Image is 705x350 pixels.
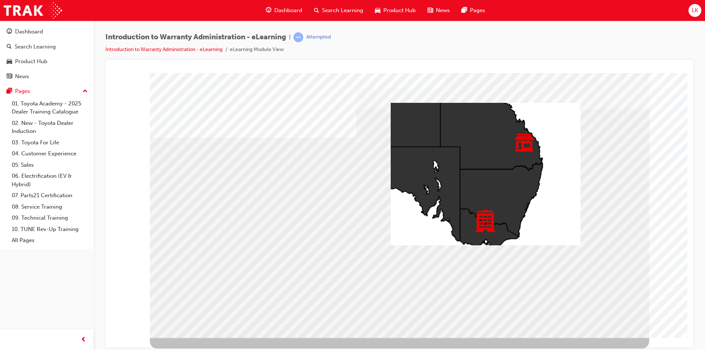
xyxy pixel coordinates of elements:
span: Dashboard [274,6,302,15]
img: Trak [4,2,62,19]
a: Search Learning [3,40,91,54]
div: Product Hub [15,57,47,66]
a: 06. Electrification (EV & Hybrid) [9,170,91,190]
span: guage-icon [7,29,12,35]
span: Introduction to Warranty Administration - eLearning [105,33,286,42]
a: search-iconSearch Learning [308,3,369,18]
a: All Pages [9,235,91,246]
span: pages-icon [7,88,12,95]
a: News [3,70,91,83]
button: Pages [3,84,91,98]
span: search-icon [7,44,12,50]
a: Product Hub [3,55,91,68]
span: Search Learning [322,6,363,15]
div: Dashboard [15,28,43,36]
span: prev-icon [81,335,86,344]
span: pages-icon [462,6,467,15]
span: guage-icon [266,6,271,15]
a: Introduction to Warranty Administration - eLearning [105,46,223,53]
div: News [15,72,29,81]
a: 02. New - Toyota Dealer Induction [9,118,91,137]
a: 03. Toyota For Life [9,137,91,148]
a: guage-iconDashboard [260,3,308,18]
span: news-icon [427,6,433,15]
span: LK [692,6,698,15]
a: 10. TUNE Rev-Up Training [9,224,91,235]
div: Search Learning [15,43,56,51]
a: Dashboard [3,25,91,39]
a: news-iconNews [422,3,456,18]
span: learningRecordVerb_ATTEMPT-icon [293,32,303,42]
span: News [436,6,450,15]
span: car-icon [7,58,12,65]
a: 01. Toyota Academy - 2025 Dealer Training Catalogue [9,98,91,118]
div: Attempted [306,34,331,41]
li: eLearning Module View [230,46,284,54]
a: 04. Customer Experience [9,148,91,159]
div: Pages [15,87,30,95]
span: up-icon [83,87,88,96]
span: Product Hub [383,6,416,15]
a: car-iconProduct Hub [369,3,422,18]
a: 09. Technical Training [9,212,91,224]
a: 08. Service Training [9,201,91,213]
button: DashboardSearch LearningProduct HubNews [3,24,91,84]
button: LK [688,4,701,17]
a: 05. Sales [9,159,91,171]
span: | [289,33,290,42]
span: car-icon [375,6,380,15]
span: news-icon [7,73,12,80]
a: pages-iconPages [456,3,491,18]
span: Pages [470,6,485,15]
span: search-icon [314,6,319,15]
a: 07. Parts21 Certification [9,190,91,201]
